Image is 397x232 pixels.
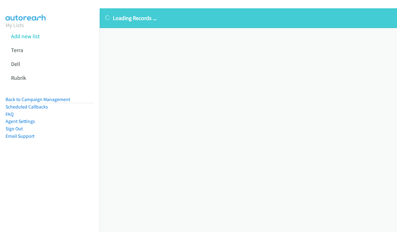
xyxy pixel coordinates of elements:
a: My Lists [6,22,24,29]
a: Agent Settings [6,118,35,124]
a: FAQ [6,111,14,117]
a: Email Support [6,133,34,139]
a: Terra [11,47,23,54]
a: Back to Campaign Management [6,96,70,102]
a: Dell [11,60,20,67]
p: Loading Records ... [105,14,391,22]
a: Sign Out [6,126,23,132]
a: Scheduled Callbacks [6,104,48,110]
a: Add new list [11,33,40,40]
a: Rubrik [11,74,26,81]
